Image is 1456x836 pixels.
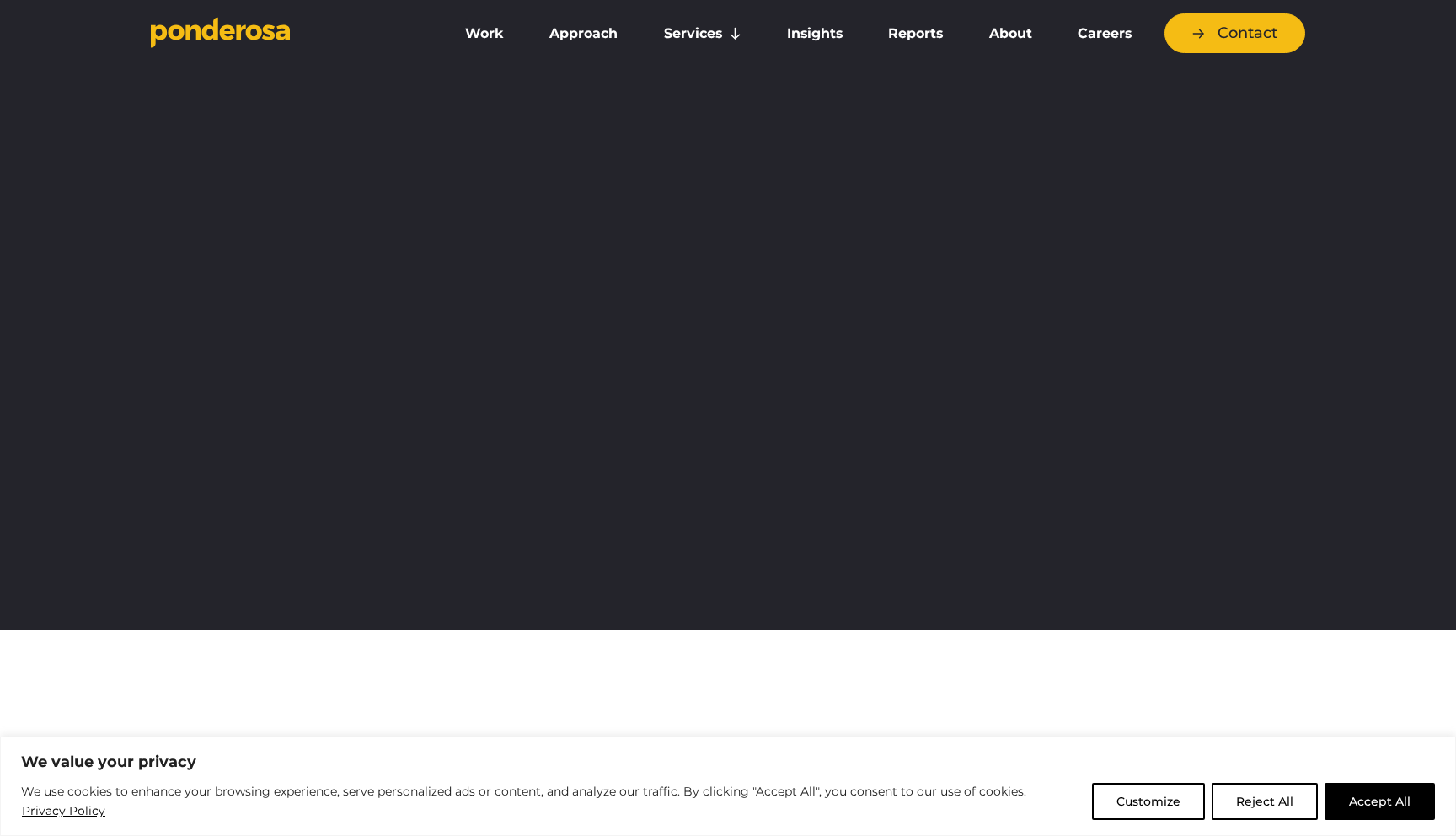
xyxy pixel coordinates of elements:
[645,16,761,51] a: Services
[1164,13,1305,53] a: Contact
[530,16,637,51] a: Approach
[151,17,420,51] a: Go to homepage
[21,801,106,821] a: Privacy Policy
[1092,783,1205,820] button: Customize
[869,16,962,51] a: Reports
[768,16,862,51] a: Insights
[446,16,523,51] a: Work
[1058,16,1151,51] a: Careers
[1325,783,1435,820] button: Accept All
[21,782,1079,822] p: We use cookies to enhance your browsing experience, serve personalized ads or content, and analyz...
[21,752,1435,772] p: We value your privacy
[1212,783,1318,820] button: Reject All
[969,16,1051,51] a: About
